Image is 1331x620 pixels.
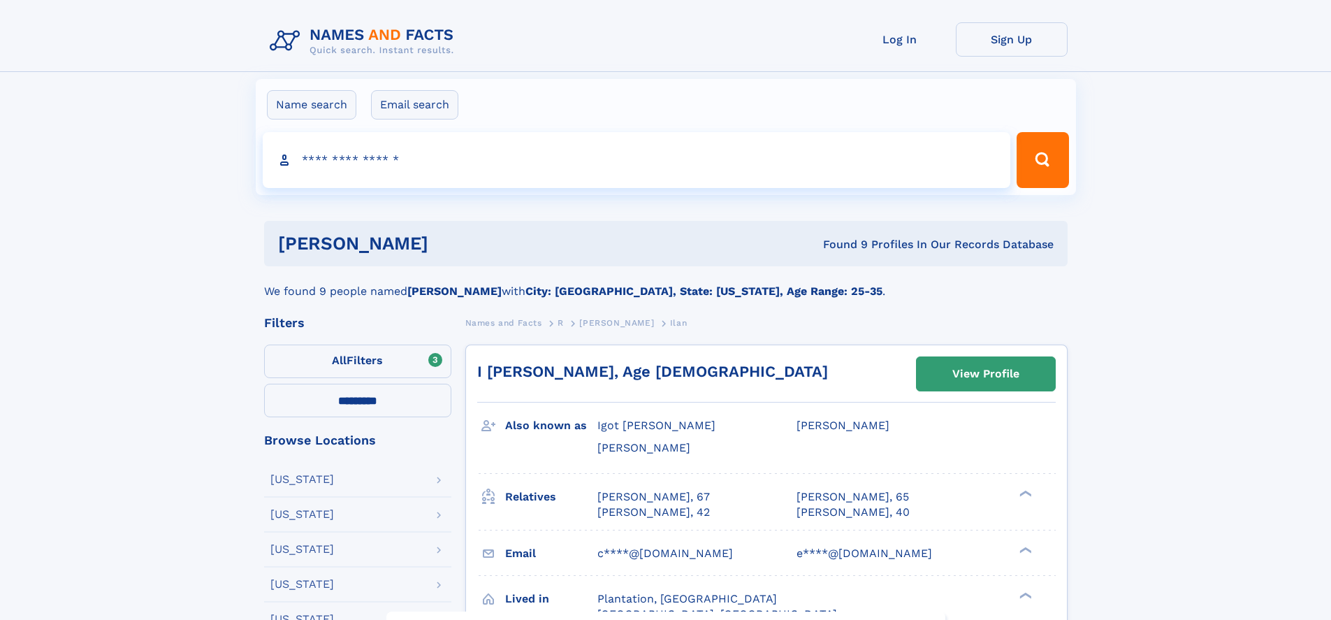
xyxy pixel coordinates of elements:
[597,505,710,520] a: [PERSON_NAME], 42
[597,419,715,432] span: Igot [PERSON_NAME]
[278,235,626,252] h1: [PERSON_NAME]
[597,441,690,454] span: [PERSON_NAME]
[525,284,882,298] b: City: [GEOGRAPHIC_DATA], State: [US_STATE], Age Range: 25-35
[264,317,451,329] div: Filters
[264,266,1068,300] div: We found 9 people named with .
[917,357,1055,391] a: View Profile
[797,505,910,520] a: [PERSON_NAME], 40
[1017,132,1068,188] button: Search Button
[670,318,687,328] span: Ilan
[332,354,347,367] span: All
[625,237,1054,252] div: Found 9 Profiles In Our Records Database
[844,22,956,57] a: Log In
[597,489,710,505] a: [PERSON_NAME], 67
[579,318,654,328] span: [PERSON_NAME]
[264,22,465,60] img: Logo Names and Facts
[505,485,597,509] h3: Relatives
[956,22,1068,57] a: Sign Up
[797,489,909,505] a: [PERSON_NAME], 65
[267,90,356,120] label: Name search
[270,579,334,590] div: [US_STATE]
[952,358,1019,390] div: View Profile
[270,544,334,555] div: [US_STATE]
[1016,545,1033,554] div: ❯
[1016,591,1033,600] div: ❯
[264,434,451,447] div: Browse Locations
[505,587,597,611] h3: Lived in
[579,314,654,331] a: [PERSON_NAME]
[407,284,502,298] b: [PERSON_NAME]
[1016,489,1033,498] div: ❯
[505,542,597,565] h3: Email
[477,363,828,380] a: I [PERSON_NAME], Age [DEMOGRAPHIC_DATA]
[270,509,334,520] div: [US_STATE]
[270,474,334,485] div: [US_STATE]
[505,414,597,438] h3: Also known as
[465,314,542,331] a: Names and Facts
[558,314,564,331] a: R
[797,419,889,432] span: [PERSON_NAME]
[558,318,564,328] span: R
[371,90,458,120] label: Email search
[264,345,451,378] label: Filters
[597,592,777,605] span: Plantation, [GEOGRAPHIC_DATA]
[263,132,1011,188] input: search input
